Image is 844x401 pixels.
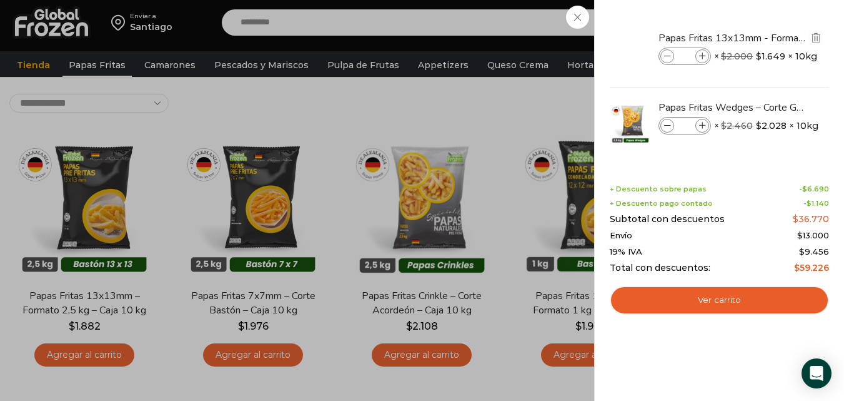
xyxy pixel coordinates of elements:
[721,51,727,62] span: $
[809,31,823,46] a: Eliminar Papas Fritas 13x13mm - Formato 2,5 kg - Caja 10 kg del carrito
[802,185,829,193] bdi: 6.690
[756,50,762,63] span: $
[658,101,807,114] a: Papas Fritas Wedges – Corte Gajo - Caja 10 kg
[793,213,829,225] bdi: 36.770
[794,262,800,273] span: $
[797,230,803,240] span: $
[756,119,787,132] bdi: 2.028
[610,231,632,241] span: Envío
[799,246,805,256] span: $
[756,119,762,132] span: $
[610,214,725,225] span: Subtotal con descuentos
[799,185,829,193] span: -
[610,247,642,257] span: 19% IVA
[610,263,710,273] span: Total con descuentos:
[714,48,817,65] span: × × 10kg
[799,246,829,256] span: 9.456
[756,50,785,63] bdi: 1.649
[802,185,807,193] span: $
[675,49,694,63] input: Product quantity
[675,119,694,133] input: Product quantity
[721,120,753,131] bdi: 2.460
[610,200,713,208] span: + Descuento pago contado
[797,230,829,240] bdi: 13.000
[793,213,798,225] span: $
[794,262,829,273] bdi: 59.226
[803,200,829,208] span: -
[658,31,807,45] a: Papas Fritas 13x13mm - Formato 2,5 kg - Caja 10 kg
[802,358,832,388] div: Open Intercom Messenger
[807,199,812,208] span: $
[810,32,822,43] img: Eliminar Papas Fritas 13x13mm - Formato 2,5 kg - Caja 10 kg del carrito
[721,120,727,131] span: $
[610,286,829,315] a: Ver carrito
[610,185,707,193] span: + Descuento sobre papas
[714,117,818,135] span: × × 10kg
[721,51,753,62] bdi: 2.000
[807,199,829,208] bdi: 1.140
